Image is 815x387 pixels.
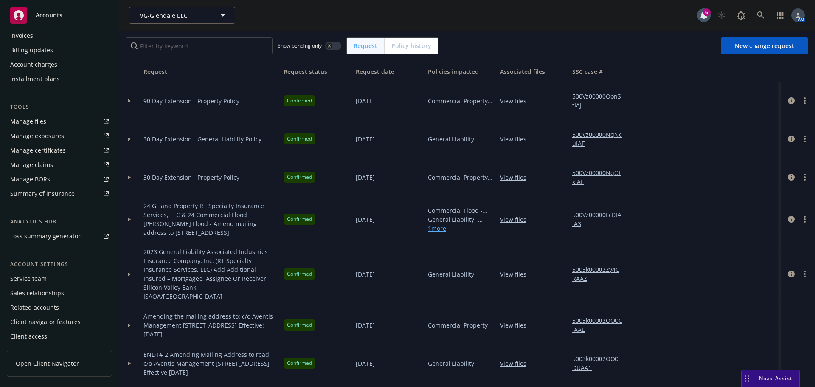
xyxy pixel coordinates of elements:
[10,172,50,186] div: Manage BORs
[7,115,112,128] a: Manage files
[7,158,112,172] a: Manage claims
[10,301,59,314] div: Related accounts
[119,344,140,382] div: Toggle Row Expanded
[800,134,810,144] a: more
[143,135,261,144] span: 30 Day Extension - General Liability Policy
[572,265,629,283] a: 5003k00002Zy4CRAAZ
[143,201,277,237] span: 24 GL and Property RT Specialty Insurance Services, LLC & 24 Commercial Flood [PERSON_NAME] Flood...
[287,215,312,223] span: Confirmed
[786,134,796,144] a: circleInformation
[119,82,140,120] div: Toggle Row Expanded
[569,61,632,82] button: SSC case #
[786,172,796,182] a: circleInformation
[428,359,474,368] span: General Liability
[733,7,750,24] a: Report a Bug
[10,272,47,285] div: Service team
[572,210,629,228] a: 500Vz00000FcDIAIA3
[10,29,33,42] div: Invoices
[356,321,375,330] span: [DATE]
[7,72,112,86] a: Installment plans
[752,7,769,24] a: Search
[10,72,60,86] div: Installment plans
[800,214,810,224] a: more
[7,187,112,201] a: Summary of insurance
[356,67,421,76] div: Request date
[287,359,312,367] span: Confirmed
[287,270,312,278] span: Confirmed
[772,7,789,24] a: Switch app
[143,96,239,105] span: 90 Day Extension - Property Policy
[735,42,794,50] span: New change request
[703,8,711,16] div: 6
[428,96,493,105] span: Commercial Property - 24-25 Commercial Property
[287,135,312,143] span: Confirmed
[500,270,533,279] a: View files
[428,135,493,144] span: General Liability - General Liability, Commercial Auto Liability
[7,229,112,243] a: Loss summary generator
[428,321,488,330] span: Commercial Property
[352,61,424,82] button: Request date
[284,67,349,76] div: Request status
[356,359,375,368] span: [DATE]
[10,129,64,143] div: Manage exposures
[10,158,53,172] div: Manage claims
[119,306,140,344] div: Toggle Row Expanded
[7,3,112,27] a: Accounts
[742,370,752,387] div: Drag to move
[287,321,312,329] span: Confirmed
[7,330,112,343] a: Client access
[143,67,277,76] div: Request
[428,67,493,76] div: Policies impacted
[428,206,493,215] span: Commercial Flood - TVG-[GEOGRAPHIC_DATA] LLC
[356,215,375,224] span: [DATE]
[7,43,112,57] a: Billing updates
[143,350,277,377] span: ENDT# 2 Amending Mailing Address to read: c/o Aventis Management [STREET_ADDRESS] Effective [DATE]
[7,144,112,157] a: Manage certificates
[572,67,629,76] div: SSC case #
[7,103,112,111] div: Tools
[713,7,730,24] a: Start snowing
[280,61,352,82] button: Request status
[10,187,75,201] div: Summary of insurance
[36,12,62,19] span: Accounts
[572,354,629,372] a: 5003k00002OO0DUAA1
[800,269,810,279] a: more
[7,315,112,329] a: Client navigator features
[356,173,375,182] span: [DATE]
[356,270,375,279] span: [DATE]
[7,218,112,226] div: Analytics hub
[129,7,235,24] button: TVG-Glendale LLC
[16,359,79,368] span: Open Client Navigator
[497,61,569,82] button: Associated files
[428,270,474,279] span: General Liability
[287,97,312,105] span: Confirmed
[7,129,112,143] a: Manage exposures
[428,215,493,224] span: General Liability - General Liability, Commercial Auto Liability
[7,172,112,186] a: Manage BORs
[356,135,375,144] span: [DATE]
[126,37,273,54] input: Filter by keyword...
[428,224,493,233] a: 1 more
[119,196,140,242] div: Toggle Row Expanded
[786,269,796,279] a: circleInformation
[10,330,47,343] div: Client access
[500,215,533,224] a: View files
[10,115,46,128] div: Manage files
[572,130,629,148] a: 500Vz00000NqNcuIAF
[119,242,140,306] div: Toggle Row Expanded
[7,272,112,285] a: Service team
[500,321,533,330] a: View files
[786,96,796,106] a: circleInformation
[140,61,280,82] button: Request
[500,359,533,368] a: View files
[7,286,112,300] a: Sales relationships
[7,301,112,314] a: Related accounts
[500,135,533,144] a: View files
[143,173,239,182] span: 30 Day Extension - Property Policy
[428,173,493,182] span: Commercial Property - 24-25 Commercial Property
[119,158,140,196] div: Toggle Row Expanded
[572,168,629,186] a: 500Vz00000NqOtxIAF
[759,375,793,382] span: Nova Assist
[136,11,210,20] span: TVG-Glendale LLC
[7,58,112,71] a: Account charges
